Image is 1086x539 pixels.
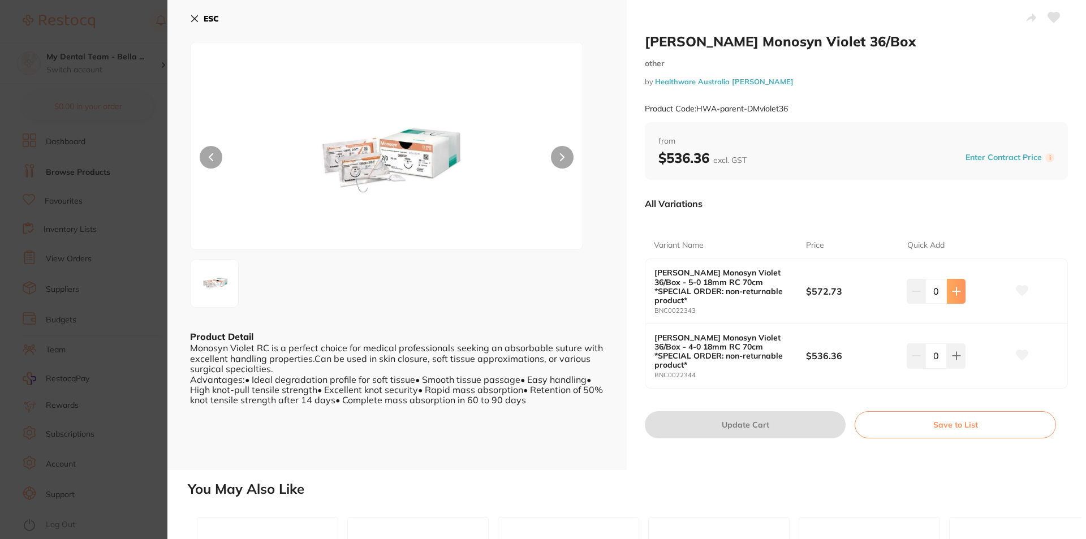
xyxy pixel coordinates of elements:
b: [PERSON_NAME] Monosyn Violet 36/Box - 4-0 18mm RC 70cm *SPECIAL ORDER: non-returnable product* [654,333,791,369]
a: Healthware Australia [PERSON_NAME] [655,77,794,86]
button: Save to List [855,411,1056,438]
small: other [645,59,1068,68]
p: Quick Add [907,240,945,251]
small: by [645,77,1068,86]
small: BNC0022343 [654,307,806,314]
b: $572.73 [806,285,897,297]
b: Product Detail [190,331,253,342]
button: ESC [190,9,219,28]
b: ESC [204,14,219,24]
small: Product Code: HWA-parent-DMviolet36 [645,104,788,114]
h2: [PERSON_NAME] Monosyn Violet 36/Box [645,33,1068,50]
label: i [1045,153,1054,162]
div: Monosyn Violet RC is a perfect choice for medical professionals seeking an absorbable suture with... [190,343,604,405]
button: Update Cart [645,411,846,438]
p: Price [806,240,824,251]
b: $536.36 [658,149,747,166]
span: from [658,136,1054,147]
small: BNC0022344 [654,372,806,379]
span: excl. GST [713,155,747,165]
b: [PERSON_NAME] Monosyn Violet 36/Box - 5-0 18mm RC 70cm *SPECIAL ORDER: non-returnable product* [654,268,791,304]
img: XzEuanBn [269,71,505,249]
h2: You May Also Like [188,481,1081,497]
button: Enter Contract Price [962,152,1045,163]
b: $536.36 [806,350,897,362]
p: Variant Name [654,240,704,251]
p: All Variations [645,198,703,209]
img: XzEuanBn [194,263,235,304]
